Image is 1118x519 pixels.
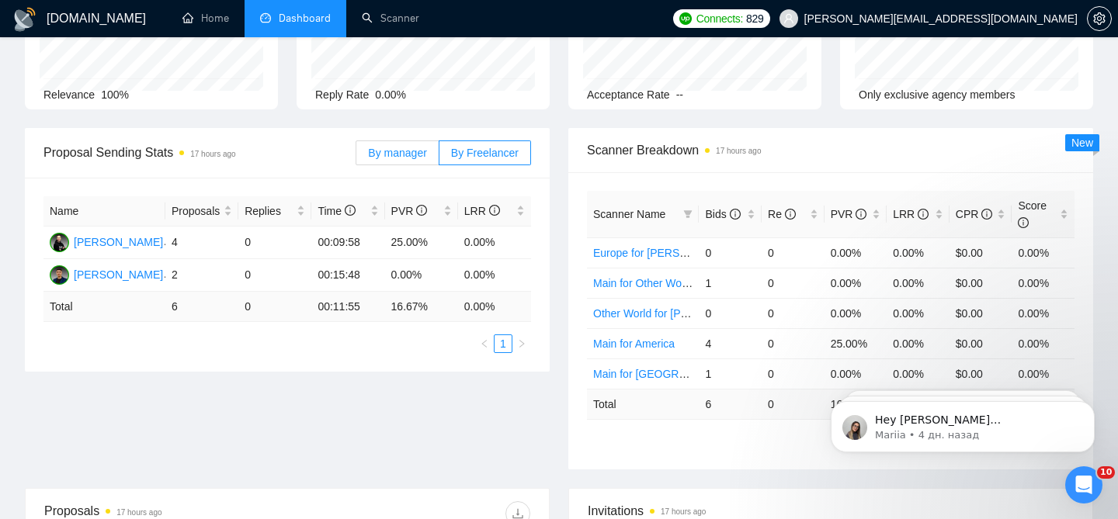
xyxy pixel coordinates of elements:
[43,196,165,227] th: Name
[981,209,992,220] span: info-circle
[318,205,355,217] span: Time
[385,227,458,259] td: 25.00%
[50,233,69,252] img: EZ
[950,358,1012,389] td: $0.00
[512,334,531,353] button: right
[762,358,825,389] td: 0
[825,328,887,358] td: 25.00%
[705,208,740,220] span: Bids
[762,389,825,419] td: 0
[475,334,494,353] li: Previous Page
[495,335,512,352] a: 1
[182,12,229,25] a: homeHome
[1065,466,1102,503] iframe: Intercom live chat
[783,13,794,24] span: user
[699,358,762,389] td: 1
[831,208,867,220] span: PVR
[593,247,736,259] a: Europe for [PERSON_NAME]
[494,334,512,353] li: 1
[716,147,761,155] time: 17 hours ago
[768,208,796,220] span: Re
[825,298,887,328] td: 0.00%
[587,140,1075,160] span: Scanner Breakdown
[1012,268,1075,298] td: 0.00%
[676,88,683,101] span: --
[593,368,748,380] a: Main for [GEOGRAPHIC_DATA]
[416,205,427,216] span: info-circle
[345,205,356,216] span: info-circle
[458,227,531,259] td: 0.00%
[699,328,762,358] td: 4
[458,259,531,292] td: 0.00%
[825,268,887,298] td: 0.00%
[699,298,762,328] td: 0
[238,227,311,259] td: 0
[887,268,950,298] td: 0.00%
[918,209,929,220] span: info-circle
[464,205,500,217] span: LRR
[887,237,950,268] td: 0.00%
[1087,12,1112,25] a: setting
[1018,199,1047,229] span: Score
[458,292,531,322] td: 0.00 %
[807,368,1118,477] iframe: Intercom notifications сообщение
[50,265,69,285] img: VS
[762,237,825,268] td: 0
[661,507,706,516] time: 17 hours ago
[887,298,950,328] td: 0.00%
[893,208,929,220] span: LRR
[950,237,1012,268] td: $0.00
[1087,6,1112,31] button: setting
[43,143,356,162] span: Proposal Sending Stats
[517,339,526,348] span: right
[887,328,950,358] td: 0.00%
[190,150,235,158] time: 17 hours ago
[101,88,129,101] span: 100%
[311,259,384,292] td: 00:15:48
[165,227,238,259] td: 4
[856,209,866,220] span: info-circle
[375,88,406,101] span: 0.00%
[762,328,825,358] td: 0
[245,202,293,220] span: Replies
[746,10,763,27] span: 829
[43,88,95,101] span: Relevance
[12,7,37,32] img: logo
[762,298,825,328] td: 0
[593,307,759,320] a: Other World for [PERSON_NAME]
[762,268,825,298] td: 0
[74,234,163,251] div: [PERSON_NAME]
[679,12,692,25] img: upwork-logo.png
[165,292,238,322] td: 6
[1012,358,1075,389] td: 0.00%
[279,12,331,25] span: Dashboard
[238,196,311,227] th: Replies
[385,292,458,322] td: 16.67 %
[50,235,163,247] a: EZ[PERSON_NAME]
[950,268,1012,298] td: $0.00
[512,334,531,353] li: Next Page
[825,358,887,389] td: 0.00%
[825,237,887,268] td: 0.00%
[172,202,220,220] span: Proposals
[480,339,489,348] span: left
[165,196,238,227] th: Proposals
[451,147,519,159] span: By Freelancer
[475,334,494,353] button: left
[311,227,384,259] td: 00:09:58
[587,389,699,419] td: Total
[1097,466,1115,479] span: 10
[1071,137,1093,149] span: New
[699,268,762,298] td: 1
[260,12,271,23] span: dashboard
[43,292,165,322] td: Total
[1012,237,1075,268] td: 0.00%
[391,205,428,217] span: PVR
[1018,217,1029,228] span: info-circle
[887,358,950,389] td: 0.00%
[238,292,311,322] td: 0
[956,208,992,220] span: CPR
